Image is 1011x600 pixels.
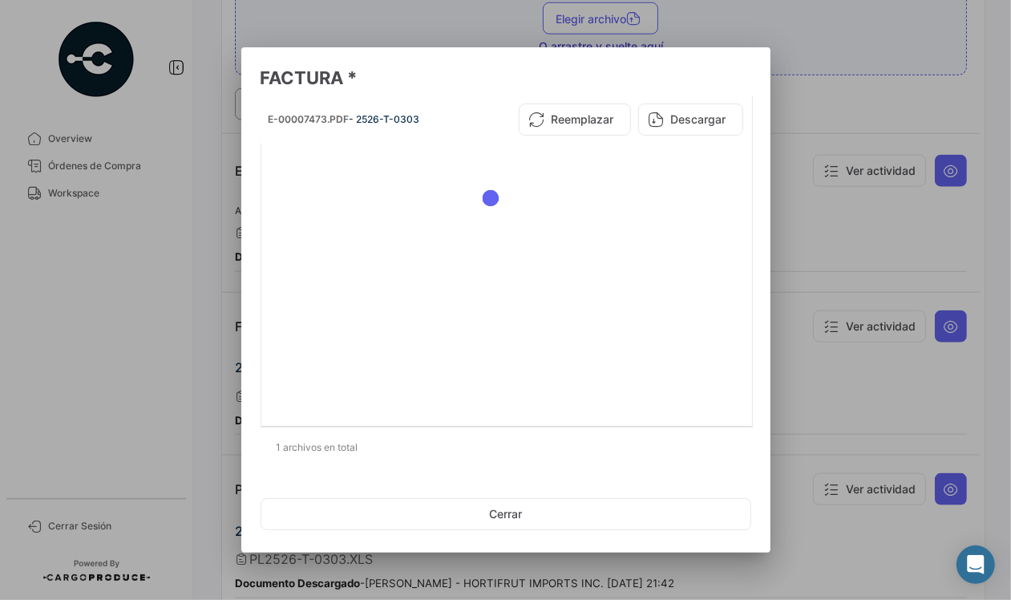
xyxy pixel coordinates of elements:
button: Reemplazar [519,103,631,136]
div: Abrir Intercom Messenger [956,545,995,584]
span: E-00007473.PDF [269,113,350,125]
div: 1 archivos en total [261,428,751,468]
h3: FACTURA * [261,67,751,89]
button: Descargar [638,103,743,136]
button: Cerrar [261,498,751,530]
span: - 2526-T-0303 [350,113,420,125]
